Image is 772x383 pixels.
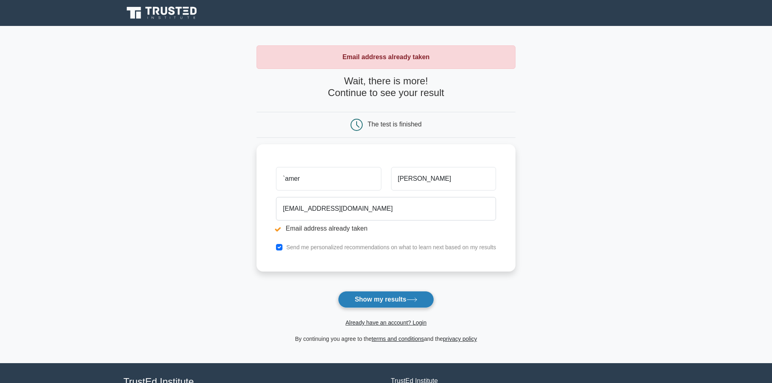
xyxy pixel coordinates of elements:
div: By continuing you agree to the and the [252,334,520,344]
a: privacy policy [443,336,477,342]
input: Last name [391,167,496,190]
h4: Wait, there is more! Continue to see your result [257,75,515,99]
label: Send me personalized recommendations on what to learn next based on my results [286,244,496,250]
a: Already have an account? Login [345,319,426,326]
a: terms and conditions [372,336,424,342]
input: Email [276,197,496,220]
strong: Email address already taken [342,53,430,60]
li: Email address already taken [276,224,496,233]
button: Show my results [338,291,434,308]
input: First name [276,167,381,190]
div: The test is finished [368,121,421,128]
